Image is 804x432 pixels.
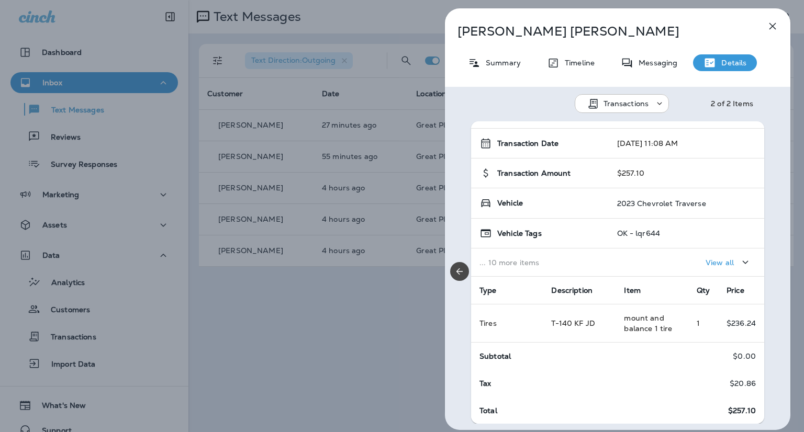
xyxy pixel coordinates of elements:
span: T-140 KF JD [551,319,595,328]
p: Details [716,59,746,67]
button: Previous [450,262,469,281]
p: 2023 Chevrolet Traverse [617,199,706,208]
p: $236.24 [727,319,756,327]
p: $0.00 [733,352,756,360]
p: Messaging [633,59,677,67]
span: Tax [479,379,491,388]
p: View all [706,258,734,267]
span: $257.10 [728,406,756,415]
span: Subtotal [479,351,511,361]
p: Timeline [560,59,595,67]
p: OK - lqr644 [617,229,661,237]
span: Description [551,286,593,295]
span: Transaction Amount [497,169,571,178]
td: $257.10 [609,158,765,188]
span: Qty [697,286,710,295]
p: ... 10 more items [479,258,600,267]
span: Tires [479,319,497,328]
span: Vehicle [497,199,523,208]
p: [PERSON_NAME] [PERSON_NAME] [457,24,743,39]
p: Transactions [604,99,649,108]
div: 2 of 2 Items [711,99,753,108]
span: 1 [697,319,700,328]
span: Total [479,406,497,415]
td: [DATE] 11:08 AM [609,129,765,158]
span: Vehicle Tags [497,229,542,238]
button: View all [701,253,756,272]
p: $20.86 [730,379,756,388]
span: Transaction Date [497,139,559,148]
span: Item [624,286,641,295]
p: Summary [481,59,521,67]
span: mount and balance 1 tire [624,313,672,333]
span: Price [727,286,744,295]
span: Type [479,286,497,295]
